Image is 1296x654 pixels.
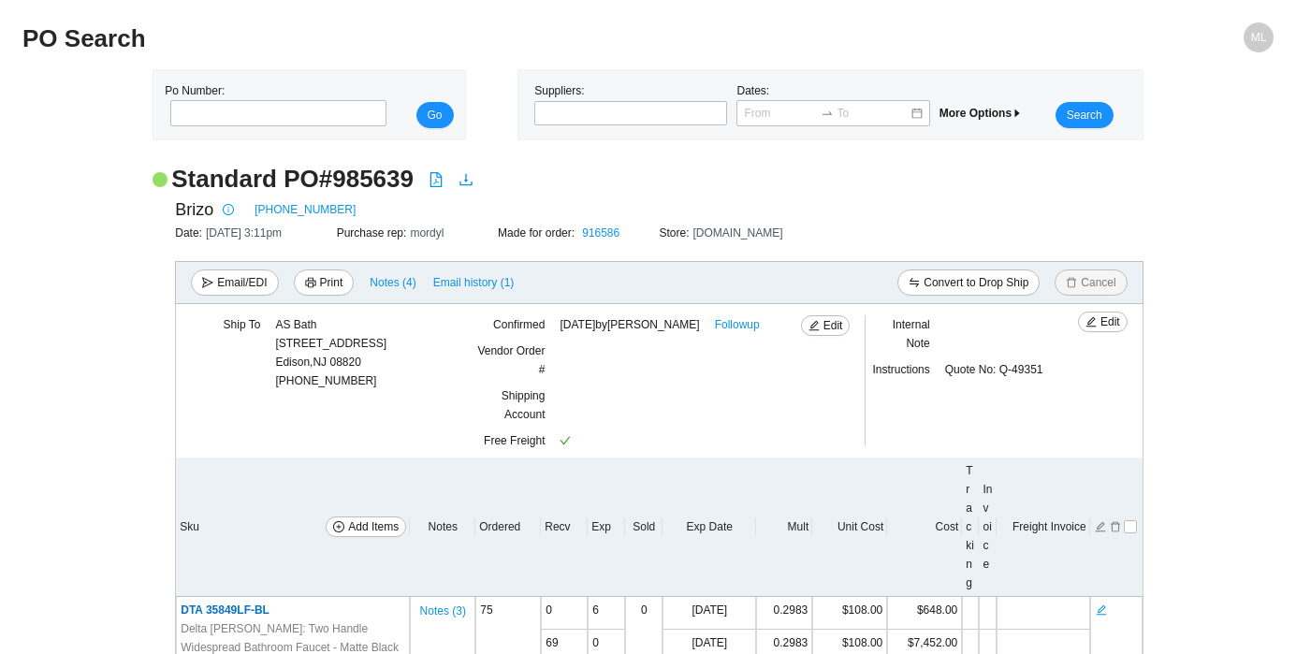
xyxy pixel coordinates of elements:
[1067,106,1102,124] span: Search
[693,226,783,240] span: [DOMAIN_NAME]
[432,269,516,296] button: Email history (1)
[191,269,278,296] button: sendEmail/EDI
[484,434,545,447] span: Free Freight
[821,107,834,120] span: swap-right
[732,81,934,128] div: Dates:
[420,602,466,620] span: Notes ( 3 )
[541,458,588,597] th: Recv
[217,273,267,292] span: Email/EDI
[410,458,475,597] th: Notes
[530,81,732,128] div: Suppliers:
[1056,102,1114,128] button: Search
[326,516,406,537] button: plus-circleAdd Items
[459,172,473,191] a: download
[939,107,1023,120] span: More Options
[255,200,356,219] a: [PHONE_NUMBER]
[305,277,316,290] span: printer
[945,360,1084,386] div: Quote No: Q-49351
[1095,602,1108,615] button: edit
[588,458,625,597] th: Exp
[419,601,467,614] button: Notes (3)
[756,597,812,630] td: 0.2983
[1109,518,1122,531] button: delete
[428,106,443,124] span: Go
[582,226,619,240] a: 916586
[872,363,929,376] span: Instructions
[893,318,930,350] span: Internal Note
[206,226,282,240] span: [DATE] 3:11pm
[837,104,910,123] input: To
[812,597,887,630] td: $108.00
[410,226,444,240] span: mordyl
[1078,312,1128,332] button: editEdit
[821,107,834,120] span: to
[887,597,962,630] td: $648.00
[924,273,1028,292] span: Convert to Drop Ship
[493,318,545,331] span: Confirmed
[22,22,961,55] h2: PO Search
[475,458,541,597] th: Ordered
[175,196,213,224] span: Brizo
[588,597,625,630] td: 6
[429,172,444,187] span: file-pdf
[320,273,343,292] span: Print
[1055,269,1127,296] button: deleteCancel
[801,315,851,336] button: editEdit
[1085,316,1097,329] span: edit
[477,344,545,376] span: Vendor Order #
[812,458,887,597] th: Unit Cost
[429,172,444,191] a: file-pdf
[1094,518,1107,531] button: edit
[275,315,386,371] div: AS Bath [STREET_ADDRESS] Edison , NJ 08820
[181,603,269,617] span: DTA 35849LF-BL
[498,226,578,240] span: Made for order:
[333,521,344,534] span: plus-circle
[1096,603,1107,617] span: edit
[348,517,399,536] span: Add Items
[1251,22,1267,52] span: ML
[370,273,415,292] span: Notes ( 4 )
[175,226,206,240] span: Date:
[909,277,920,290] span: swap
[744,104,816,123] input: From
[1012,108,1023,119] span: caret-right
[275,315,386,390] div: [PHONE_NUMBER]
[808,320,820,333] span: edit
[1100,312,1120,331] span: Edit
[663,597,756,630] td: [DATE]
[224,318,261,331] span: Ship To
[541,597,588,630] td: 0
[459,172,473,187] span: download
[663,458,756,597] th: Exp Date
[756,458,812,597] th: Mult
[369,272,416,285] button: Notes (4)
[433,273,515,292] span: Email history (1)
[997,458,1090,597] th: Freight Invoice
[294,269,355,296] button: printerPrint
[337,226,411,240] span: Purchase rep:
[180,516,406,537] div: Sku
[218,204,239,215] span: info-circle
[171,163,414,196] h2: Standard PO # 985639
[979,458,996,597] th: Invoice
[560,315,699,334] span: [DATE] by [PERSON_NAME]
[625,458,663,597] th: Sold
[887,458,962,597] th: Cost
[165,81,381,128] div: Po Number:
[715,315,760,334] a: Followup
[560,435,571,446] span: check
[962,458,979,597] th: Tracking
[546,636,558,649] span: 69
[213,196,240,223] button: info-circle
[502,389,546,421] span: Shipping Account
[416,102,454,128] button: Go
[202,277,213,290] span: send
[897,269,1040,296] button: swapConvert to Drop Ship
[823,316,843,335] span: Edit
[659,226,692,240] span: Store:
